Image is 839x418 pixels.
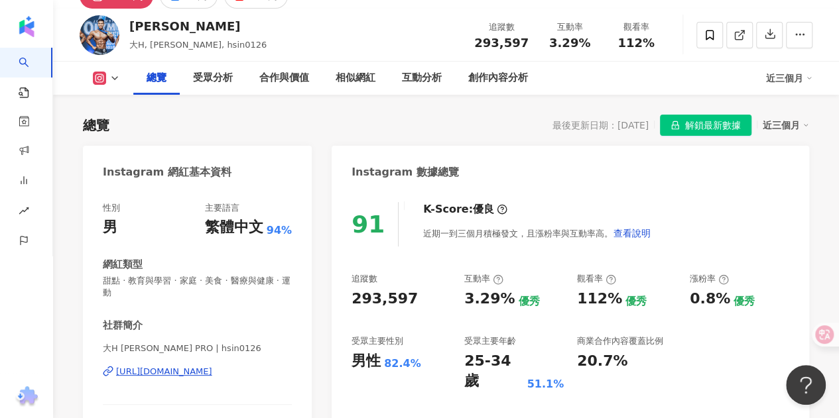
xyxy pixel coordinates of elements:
[352,335,403,347] div: 受眾主要性別
[786,365,826,405] iframe: Help Scout Beacon - Open
[352,289,418,309] div: 293,597
[423,220,651,246] div: 近期一到三個月積極發文，且漲粉率與互動率高。
[527,377,564,392] div: 51.1%
[474,36,529,50] span: 293,597
[83,116,109,134] div: 總覽
[103,342,292,354] span: 大H [PERSON_NAME] PRO | hsin0126
[116,366,212,378] div: [URL][DOMAIN_NAME]
[103,258,143,272] div: 網紅類型
[80,15,119,55] img: KOL Avatar
[267,223,292,238] span: 94%
[352,165,459,180] div: Instagram 數據總覽
[352,273,377,285] div: 追蹤數
[671,121,680,130] span: lock
[147,70,166,86] div: 總覽
[352,351,381,372] div: 男性
[464,351,523,392] div: 25-34 歲
[549,36,590,50] span: 3.29%
[129,40,267,50] span: 大H, [PERSON_NAME], hsin0126
[611,21,661,34] div: 觀看率
[464,289,515,309] div: 3.29%
[336,70,375,86] div: 相似網紅
[103,165,231,180] div: Instagram 網紅基本資料
[384,356,421,371] div: 82.4%
[103,217,117,238] div: 男
[352,211,385,238] div: 91
[464,273,503,285] div: 互動率
[103,275,292,299] span: 甜點 · 教育與學習 · 家庭 · 美食 · 醫療與健康 · 運動
[423,202,507,217] div: K-Score :
[468,70,528,86] div: 創作內容分析
[259,70,309,86] div: 合作與價值
[129,18,267,34] div: [PERSON_NAME]
[14,386,40,407] img: chrome extension
[464,335,516,347] div: 受眾主要年齡
[518,294,539,309] div: 優秀
[402,70,442,86] div: 互動分析
[16,16,37,37] img: logo icon
[103,366,292,378] a: [URL][DOMAIN_NAME]
[205,217,263,238] div: 繁體中文
[660,115,751,136] button: 解鎖最新數據
[19,197,29,227] span: rise
[19,48,45,99] a: search
[766,68,812,89] div: 近三個月
[474,21,529,34] div: 追蹤數
[103,202,120,214] div: 性別
[473,202,494,217] div: 優良
[103,319,143,333] div: 社群簡介
[685,115,741,136] span: 解鎖最新數據
[617,36,655,50] span: 112%
[545,21,595,34] div: 互動率
[193,70,233,86] div: 受眾分析
[205,202,239,214] div: 主要語言
[763,117,809,134] div: 近三個月
[552,120,649,131] div: 最後更新日期：[DATE]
